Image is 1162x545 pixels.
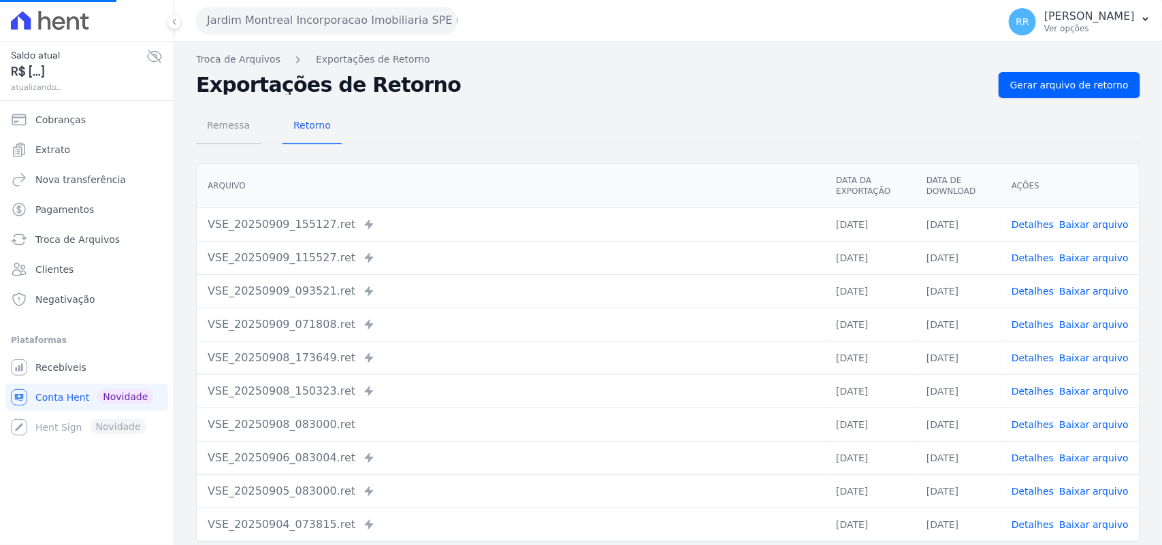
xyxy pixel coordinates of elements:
a: Nova transferência [5,166,168,193]
div: VSE_20250909_093521.ret [208,283,814,299]
span: atualizando... [11,81,146,93]
span: Remessa [199,112,258,139]
a: Baixar arquivo [1059,319,1129,330]
span: Cobranças [35,113,86,127]
a: Baixar arquivo [1059,219,1129,230]
td: [DATE] [916,341,1001,374]
span: Recebíveis [35,361,86,374]
a: Baixar arquivo [1059,352,1129,363]
th: Arquivo [197,164,825,208]
span: R$ [...] [11,63,146,81]
a: Detalhes [1012,286,1054,297]
span: Retorno [285,112,339,139]
td: [DATE] [916,208,1001,241]
a: Recebíveis [5,354,168,381]
td: [DATE] [825,274,916,308]
h2: Exportações de Retorno [196,76,988,95]
td: [DATE] [825,308,916,341]
td: [DATE] [916,241,1001,274]
a: Negativação [5,286,168,313]
td: [DATE] [916,274,1001,308]
th: Ações [1001,164,1140,208]
a: Baixar arquivo [1059,419,1129,430]
div: VSE_20250908_083000.ret [208,416,814,433]
td: [DATE] [916,374,1001,408]
a: Troca de Arquivos [196,52,280,67]
a: Detalhes [1012,352,1054,363]
div: VSE_20250905_083000.ret [208,483,814,499]
a: Detalhes [1012,486,1054,497]
div: VSE_20250909_071808.ret [208,316,814,333]
span: Negativação [35,293,95,306]
a: Detalhes [1012,519,1054,530]
p: Ver opções [1044,23,1135,34]
a: Detalhes [1012,452,1054,463]
a: Baixar arquivo [1059,386,1129,397]
td: [DATE] [825,374,916,408]
td: [DATE] [825,474,916,508]
span: Troca de Arquivos [35,233,120,246]
a: Detalhes [1012,419,1054,430]
td: [DATE] [916,408,1001,441]
td: [DATE] [916,474,1001,508]
span: Extrato [35,143,70,156]
span: Saldo atual [11,48,146,63]
td: [DATE] [916,508,1001,541]
td: [DATE] [825,208,916,241]
a: Cobranças [5,106,168,133]
a: Baixar arquivo [1059,519,1129,530]
a: Clientes [5,256,168,283]
span: Clientes [35,263,74,276]
a: Conta Hent Novidade [5,384,168,411]
a: Baixar arquivo [1059,486,1129,497]
th: Data da Exportação [825,164,916,208]
td: [DATE] [825,508,916,541]
div: VSE_20250908_150323.ret [208,383,814,399]
span: Novidade [97,389,153,404]
div: VSE_20250909_155127.ret [208,216,814,233]
a: Troca de Arquivos [5,226,168,253]
a: Pagamentos [5,196,168,223]
a: Detalhes [1012,219,1054,230]
span: RR [1016,17,1029,27]
span: Gerar arquivo de retorno [1010,78,1129,92]
a: Remessa [196,109,261,144]
a: Detalhes [1012,252,1054,263]
a: Exportações de Retorno [316,52,430,67]
button: Jardim Montreal Incorporacao Imobiliaria SPE LTDA [196,7,457,34]
a: Baixar arquivo [1059,252,1129,263]
th: Data de Download [916,164,1001,208]
span: Pagamentos [35,203,94,216]
div: VSE_20250906_083004.ret [208,450,814,466]
p: [PERSON_NAME] [1044,10,1135,23]
div: VSE_20250908_173649.ret [208,350,814,366]
a: Detalhes [1012,386,1054,397]
div: VSE_20250904_073815.ret [208,516,814,533]
div: VSE_20250909_115527.ret [208,250,814,266]
a: Extrato [5,136,168,163]
span: Conta Hent [35,391,89,404]
a: Gerar arquivo de retorno [999,72,1140,98]
div: Plataformas [11,332,163,348]
a: Baixar arquivo [1059,452,1129,463]
a: Baixar arquivo [1059,286,1129,297]
td: [DATE] [825,341,916,374]
td: [DATE] [825,441,916,474]
td: [DATE] [825,408,916,441]
td: [DATE] [916,308,1001,341]
nav: Breadcrumb [196,52,1140,67]
td: [DATE] [825,241,916,274]
a: Retorno [283,109,342,144]
span: Nova transferência [35,173,126,186]
td: [DATE] [916,441,1001,474]
nav: Sidebar [11,106,163,441]
a: Detalhes [1012,319,1054,330]
button: RR [PERSON_NAME] Ver opções [998,3,1162,41]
